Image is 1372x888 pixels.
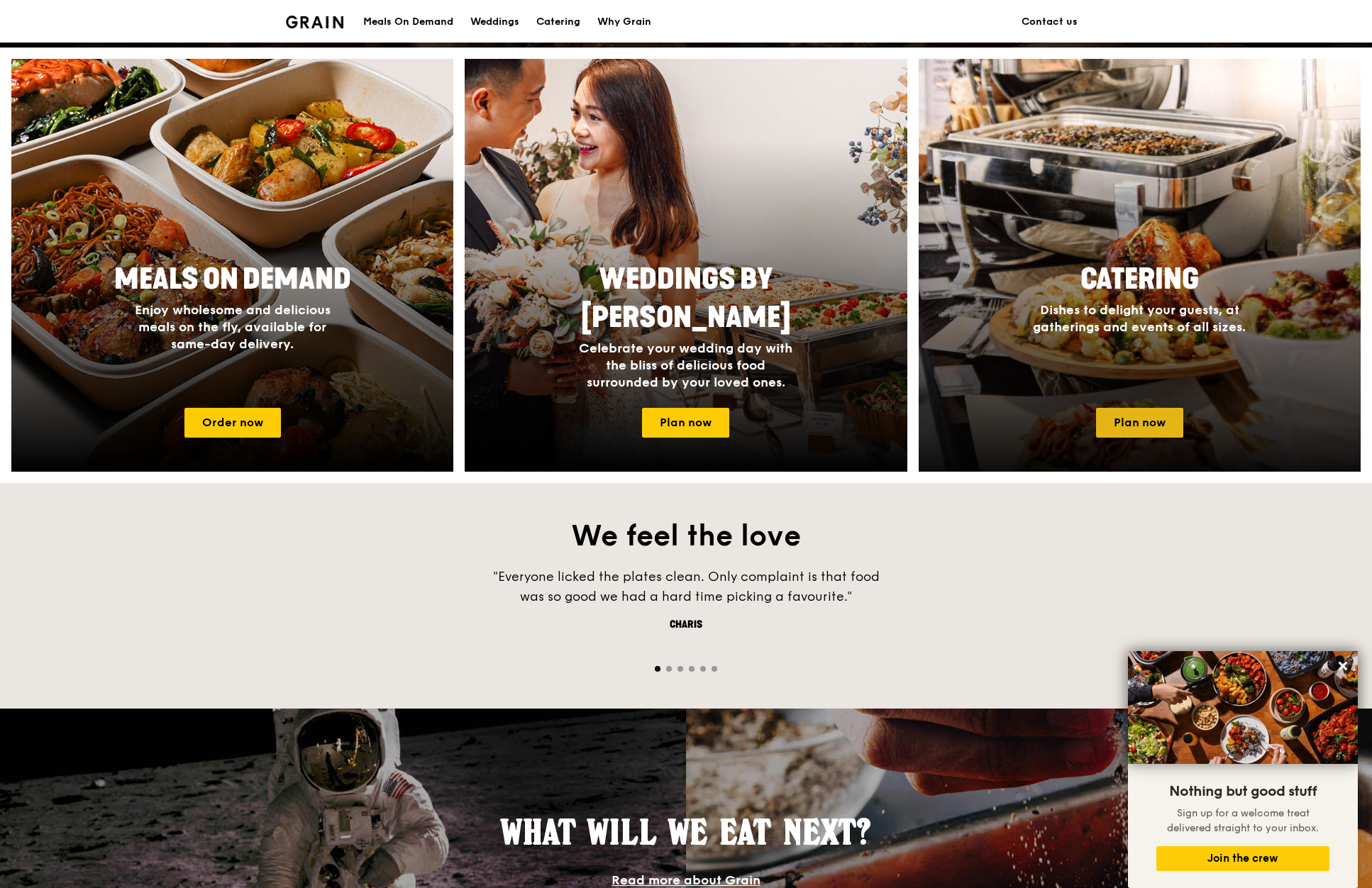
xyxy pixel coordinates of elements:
span: Go to slide 1 [655,666,660,672]
span: Dishes to delight your guests, at gatherings and events of all sizes. [1033,302,1246,335]
span: Go to slide 3 [677,666,683,672]
img: Grain [286,16,343,28]
div: Catering [536,1,580,43]
span: Go to slide 5 [700,666,706,672]
div: Meals On Demand [363,1,453,43]
img: DSC07876-Edit02-Large.jpeg [1128,651,1358,764]
a: Read more about Grain [612,872,760,888]
span: Sign up for a welcome treat delivered straight to your inbox. [1167,807,1319,834]
div: "Everyone licked the plates clean. Only complaint is that food was so good we had a hard time pic... [473,567,899,606]
span: Go to slide 6 [712,666,717,672]
a: Meals On DemandEnjoy wholesome and delicious meals on the fly, available for same-day delivery.Or... [11,59,453,472]
a: Weddings [462,1,528,43]
button: Close [1332,655,1354,677]
a: Plan now [642,408,729,438]
div: Why Grain [597,1,651,43]
span: Celebrate your wedding day with the bliss of delicious food surrounded by your loved ones. [579,340,792,390]
a: Catering [528,1,589,43]
button: Join the crew [1156,846,1329,871]
img: weddings-card.4f3003b8.jpg [465,59,907,472]
span: Nothing but good stuff [1169,783,1317,800]
span: Go to slide 4 [689,666,695,672]
div: Charis [473,618,899,632]
img: meals-on-demand-card.d2b6f6db.png [11,59,453,472]
a: CateringDishes to delight your guests, at gatherings and events of all sizes.Plan now [919,59,1361,472]
span: Enjoy wholesome and delicious meals on the fly, available for same-day delivery. [135,302,331,352]
span: Catering [1080,262,1199,296]
a: Why Grain [589,1,660,43]
span: Meals On Demand [114,262,351,296]
span: What will we eat next? [501,811,871,853]
div: Weddings [470,1,519,43]
span: Weddings by [PERSON_NAME] [581,262,791,335]
a: Plan now [1096,408,1183,438]
a: Weddings by [PERSON_NAME]Celebrate your wedding day with the bliss of delicious food surrounded b... [465,59,907,472]
a: Order now [184,408,281,438]
span: Go to slide 2 [666,666,672,672]
a: Contact us [1013,1,1086,43]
